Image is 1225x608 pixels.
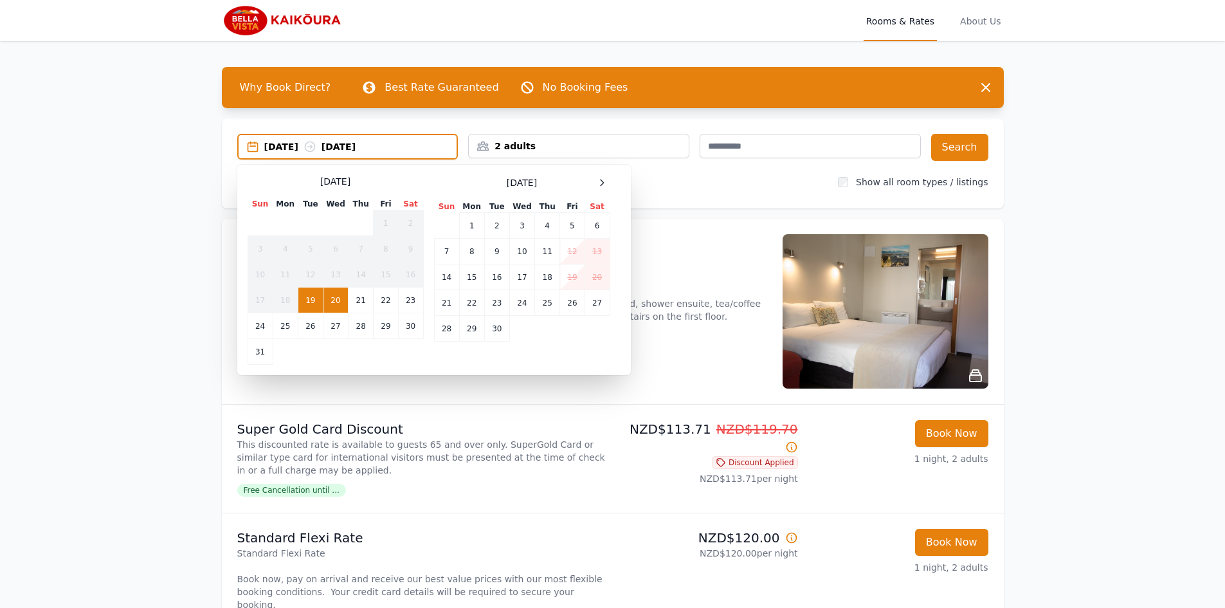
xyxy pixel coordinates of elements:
td: 17 [248,288,273,313]
img: Bella Vista Kaikoura [222,5,345,36]
th: Tue [298,198,323,210]
td: 18 [273,288,298,313]
p: Standard Flexi Rate [237,529,608,547]
p: No Booking Fees [543,80,628,95]
td: 3 [509,213,534,239]
td: 20 [323,288,348,313]
p: This discounted rate is available to guests 65 and over only. SuperGold Card or similar type card... [237,438,608,477]
th: Sun [248,198,273,210]
td: 6 [323,236,348,262]
td: 29 [374,313,398,339]
p: 1 night, 2 adults [808,561,988,574]
th: Thu [349,198,374,210]
span: NZD$119.70 [716,421,798,437]
td: 8 [459,239,484,264]
th: Wed [323,198,348,210]
td: 9 [484,239,509,264]
p: 1 night, 2 adults [808,452,988,465]
td: 30 [484,316,509,342]
span: [DATE] [507,176,537,189]
td: 16 [398,262,423,288]
th: Sun [434,201,459,213]
th: Tue [484,201,509,213]
td: 26 [298,313,323,339]
td: 23 [484,290,509,316]
td: 12 [560,239,585,264]
td: 25 [273,313,298,339]
td: 26 [560,290,585,316]
td: 6 [585,213,610,239]
td: 25 [535,290,560,316]
td: 27 [585,290,610,316]
td: 16 [484,264,509,290]
th: Fri [560,201,585,213]
td: 14 [349,262,374,288]
button: Book Now [915,529,988,556]
td: 14 [434,264,459,290]
td: 28 [434,316,459,342]
span: Free Cancellation until ... [237,484,346,497]
td: 20 [585,264,610,290]
th: Fri [374,198,398,210]
td: 19 [560,264,585,290]
td: 2 [398,210,423,236]
td: 2 [484,213,509,239]
td: 13 [323,262,348,288]
th: Mon [273,198,298,210]
td: 9 [398,236,423,262]
td: 21 [349,288,374,313]
td: 4 [273,236,298,262]
td: 28 [349,313,374,339]
td: 15 [459,264,484,290]
td: 21 [434,290,459,316]
p: Super Gold Card Discount [237,420,608,438]
td: 10 [248,262,273,288]
td: 31 [248,339,273,365]
td: 18 [535,264,560,290]
td: 24 [248,313,273,339]
td: 29 [459,316,484,342]
td: 22 [459,290,484,316]
td: 22 [374,288,398,313]
td: 7 [349,236,374,262]
td: 4 [535,213,560,239]
td: 30 [398,313,423,339]
td: 27 [323,313,348,339]
td: 5 [560,213,585,239]
td: 8 [374,236,398,262]
th: Thu [535,201,560,213]
td: 15 [374,262,398,288]
p: NZD$113.71 per night [618,472,798,485]
p: NZD$120.00 [618,529,798,547]
td: 11 [535,239,560,264]
td: 17 [509,264,534,290]
td: 5 [298,236,323,262]
th: Sat [398,198,423,210]
td: 1 [374,210,398,236]
span: [DATE] [320,175,350,188]
th: Wed [509,201,534,213]
td: 19 [298,288,323,313]
p: NZD$120.00 per night [618,547,798,560]
button: Search [931,134,988,161]
td: 1 [459,213,484,239]
td: 3 [248,236,273,262]
label: Show all room types / listings [856,177,988,187]
td: 10 [509,239,534,264]
th: Sat [585,201,610,213]
td: 23 [398,288,423,313]
span: Discount Applied [712,456,798,469]
p: Best Rate Guaranteed [385,80,498,95]
div: 2 adults [469,140,689,152]
td: 13 [585,239,610,264]
td: 7 [434,239,459,264]
td: 11 [273,262,298,288]
td: 24 [509,290,534,316]
div: [DATE] [DATE] [264,140,457,153]
p: NZD$113.71 [618,420,798,456]
td: 12 [298,262,323,288]
button: Book Now [915,420,988,447]
th: Mon [459,201,484,213]
span: Why Book Direct? [230,75,341,100]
